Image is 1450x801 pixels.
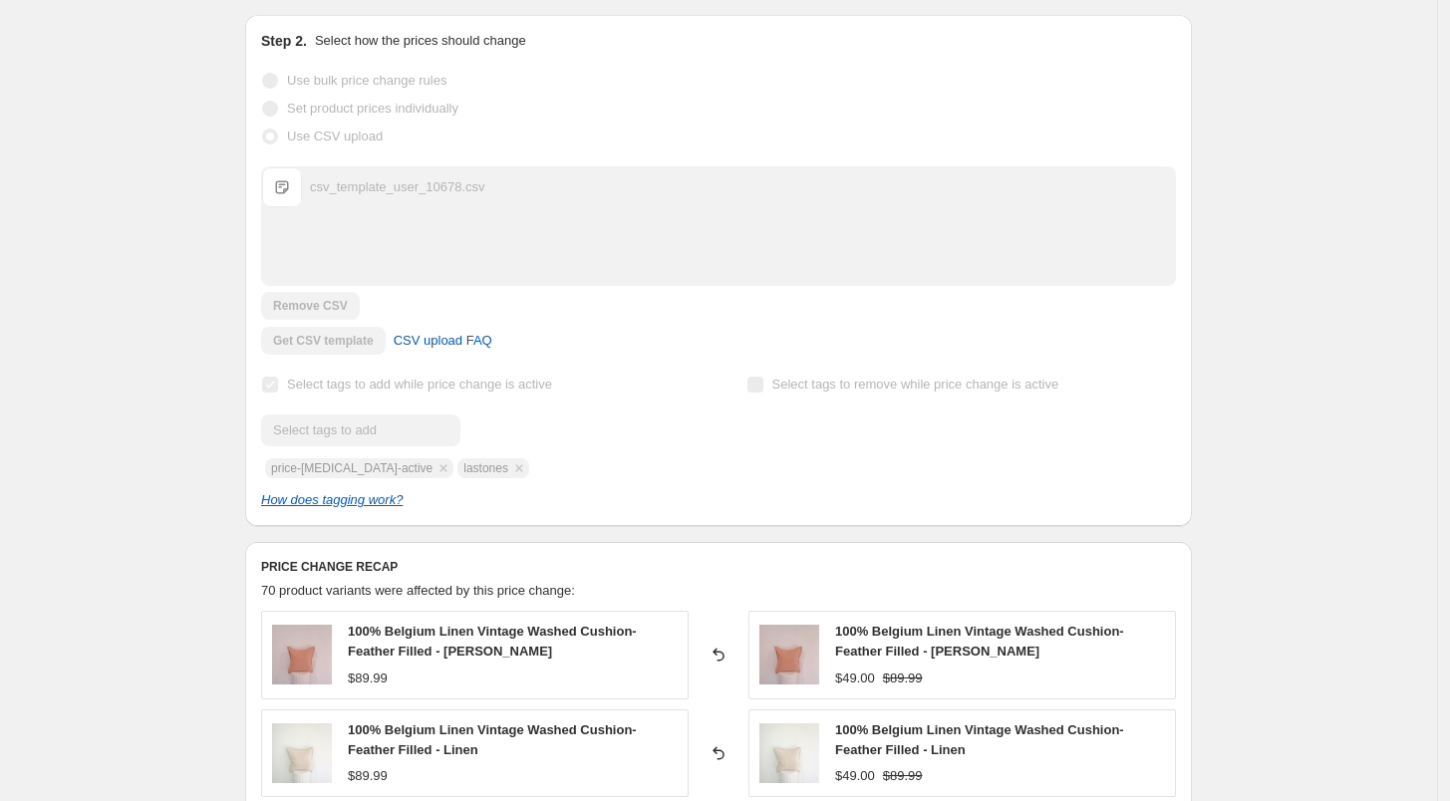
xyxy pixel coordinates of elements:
[348,624,637,659] span: 100% Belgium Linen Vintage Washed Cushion- Feather Filled - [PERSON_NAME]
[835,722,1124,757] span: 100% Belgium Linen Vintage Washed Cushion- Feather Filled - Linen
[348,722,637,757] span: 100% Belgium Linen Vintage Washed Cushion- Feather Filled - Linen
[261,559,1176,575] h6: PRICE CHANGE RECAP
[759,723,819,783] img: Untitleddesign-2024-06-05T202940.286_573b25ae-19d9-414e-9ffb-23b0c598f92d_80x.png
[348,766,388,786] div: $89.99
[382,325,504,357] a: CSV upload FAQ
[287,73,446,88] span: Use bulk price change rules
[261,31,307,51] h2: Step 2.
[261,414,460,446] input: Select tags to add
[261,492,403,507] a: How does tagging work?
[287,377,552,392] span: Select tags to add while price change is active
[394,331,492,351] span: CSV upload FAQ
[772,377,1059,392] span: Select tags to remove while price change is active
[348,668,388,688] div: $89.99
[315,31,526,51] p: Select how the prices should change
[835,668,875,688] div: $49.00
[883,668,923,688] strike: $89.99
[883,766,923,786] strike: $89.99
[835,766,875,786] div: $49.00
[310,177,485,197] div: csv_template_user_10678.csv
[272,723,332,783] img: Untitleddesign-2024-06-05T202940.286_573b25ae-19d9-414e-9ffb-23b0c598f92d_80x.png
[759,625,819,684] img: Untitleddesign-2024-06-05T202139.328_fa69710c-abee-45bf-a91a-84826924a377_80x.png
[287,129,383,143] span: Use CSV upload
[835,624,1124,659] span: 100% Belgium Linen Vintage Washed Cushion- Feather Filled - [PERSON_NAME]
[261,583,575,598] span: 70 product variants were affected by this price change:
[272,625,332,684] img: Untitleddesign-2024-06-05T202139.328_fa69710c-abee-45bf-a91a-84826924a377_80x.png
[287,101,458,116] span: Set product prices individually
